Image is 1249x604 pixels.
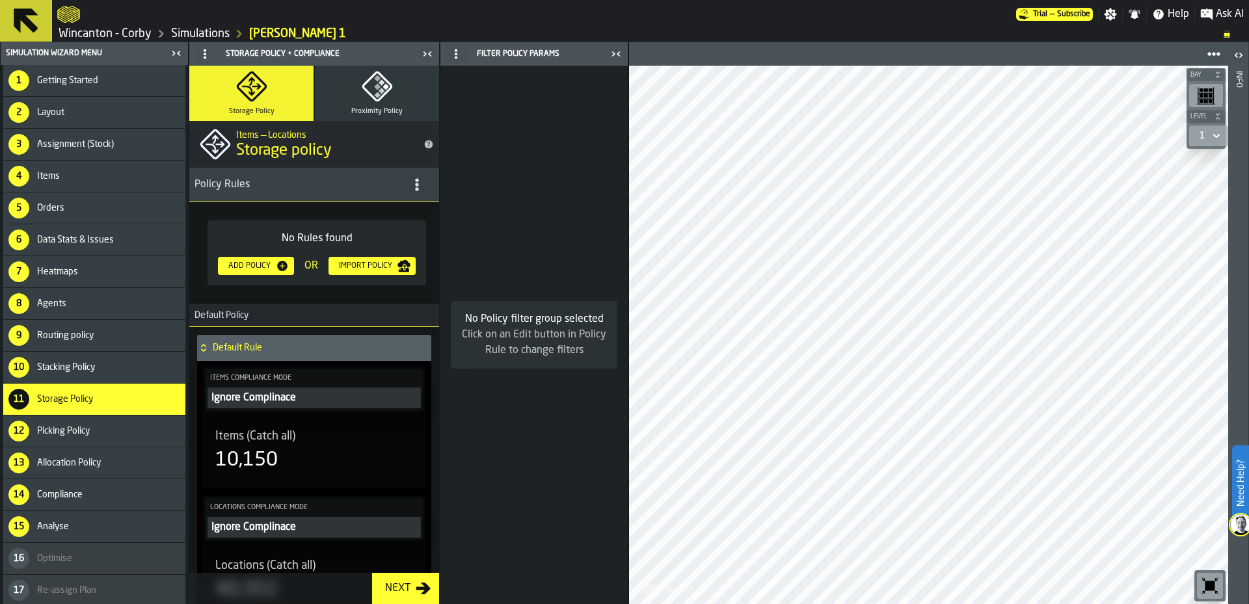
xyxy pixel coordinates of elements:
[3,543,185,575] li: menu Optimise
[197,335,426,361] div: Default Rule
[37,298,66,309] span: Agents
[37,171,60,181] span: Items
[1187,81,1226,110] div: button-toolbar-undefined
[218,257,294,275] button: button-Add Policy
[210,390,418,406] div: Ignore Complinace
[218,231,416,246] div: No Rules found
[3,384,185,415] li: menu Storage Policy
[8,389,29,410] div: 11
[208,517,421,538] div: PolicyFilterItem-undefined
[1147,7,1194,22] label: button-toggle-Help
[1033,10,1047,19] span: Trial
[37,235,114,245] span: Data Stats & Issues
[304,258,318,274] div: OR
[208,387,421,408] button: Ignore Complinace
[215,558,316,573] span: Locations (Catch all)
[189,121,439,168] div: title-Storage policy
[443,44,607,64] div: Filter Policy Params
[3,161,185,192] li: menu Items
[1187,68,1226,81] button: button-
[3,192,185,224] li: menu Orders
[8,293,29,314] div: 8
[37,585,96,596] span: Re-assign Plan
[195,177,390,192] div: Policy Rules
[37,267,78,277] span: Heatmaps
[57,26,1244,42] nav: Breadcrumb
[189,304,439,327] h3: title-section-Default Policy
[1188,72,1211,79] span: Bay
[1194,128,1223,144] div: DropdownMenuValue-1
[189,310,248,321] span: Default Policy
[37,458,101,468] span: Allocation Policy
[8,261,29,282] div: 7
[461,327,607,358] div: Click on an Edit button in Policy Rule to change filters
[1057,10,1090,19] span: Subscribe
[1194,570,1226,601] div: button-toolbar-undefined
[372,573,439,604] button: button-Next
[418,46,436,62] label: button-toggle-Close me
[192,44,418,64] div: Storage Policy + Compliance
[8,421,29,441] div: 12
[3,256,185,288] li: menu Heatmaps
[1123,8,1146,21] label: button-toggle-Notifications
[37,362,95,373] span: Stacking Policy
[334,261,397,270] div: Import Policy
[37,426,90,436] span: Picking Policy
[215,558,413,573] div: Title
[205,419,423,482] div: stat-Items (Catch all)
[1168,7,1189,22] span: Help
[208,371,421,385] label: Items Compliance Mode
[3,129,185,161] li: menu Assignment (Stock)
[215,429,413,443] div: Title
[8,70,29,91] div: 1
[3,320,185,352] li: menu Routing policy
[8,134,29,155] div: 3
[3,49,167,58] div: Simulation Wizard Menu
[3,447,185,479] li: menu Allocation Policy
[1016,8,1093,21] a: link-to-/wh/i/ace0e389-6ead-4668-b816-8dc22364bb41/pricing/
[1233,447,1248,519] label: Need Help?
[37,521,69,532] span: Analyse
[208,517,421,538] button: Ignore Complinace
[213,343,426,353] h4: Default Rule
[215,449,278,472] div: 10,150
[3,224,185,256] li: menu Data Stats & Issues
[8,484,29,505] div: 14
[1016,8,1093,21] div: Menu Subscription
[37,394,93,404] span: Storage Policy
[632,575,705,601] a: logo-header
[1188,113,1211,120] span: Level
[37,203,64,213] span: Orders
[3,97,185,129] li: menu Layout
[37,553,72,564] span: Optimise
[8,230,29,250] div: 6
[223,261,276,270] div: Add Policy
[1187,110,1226,123] button: button-
[189,168,439,202] h3: title-section-[object Object]
[351,107,403,116] span: Proximity Policy
[1099,8,1122,21] label: button-toggle-Settings
[8,453,29,473] div: 13
[8,102,29,123] div: 2
[236,140,332,161] span: Storage policy
[1200,131,1205,141] div: DropdownMenuValue-1
[1200,575,1220,596] svg: Reset zoom and position
[3,479,185,511] li: menu Compliance
[8,548,29,569] div: 16
[380,581,416,596] div: Next
[208,501,421,514] label: Locations Compliance Mode
[3,288,185,320] li: menu Agents
[37,330,94,341] span: Routing policy
[8,198,29,218] div: 5
[461,311,607,327] div: No Policy filter group selected
[210,519,418,535] div: Ignore Complinace
[208,387,421,408] div: PolicyFilterItem-undefined
[249,27,346,41] a: link-to-/wh/i/ace0e389-6ead-4668-b816-8dc22364bb41/simulations/d0026f30-01ab-4cc6-988a-6015fe2f6acc
[607,46,625,62] label: button-toggle-Close me
[8,357,29,378] div: 10
[1050,10,1054,19] span: —
[8,325,29,346] div: 9
[1195,7,1249,22] label: button-toggle-Ask AI
[8,166,29,187] div: 4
